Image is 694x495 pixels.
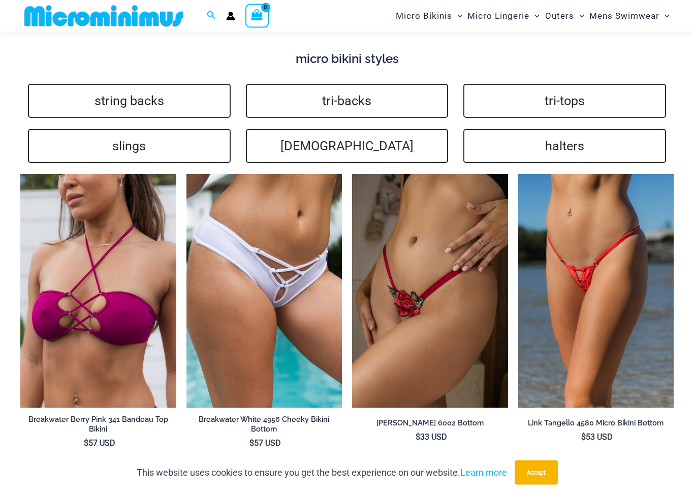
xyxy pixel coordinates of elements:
[20,175,176,408] img: Breakwater Berry Pink 341 halter 01
[393,3,465,29] a: Micro BikinisMenu ToggleMenu Toggle
[589,3,659,29] span: Mens Swimwear
[416,433,420,442] span: $
[249,439,254,448] span: $
[659,3,670,29] span: Menu Toggle
[245,4,269,27] a: View Shopping Cart, empty
[84,439,88,448] span: $
[20,5,187,27] img: MM SHOP LOGO FLAT
[581,433,613,442] bdi: 53 USD
[574,3,584,29] span: Menu Toggle
[518,419,674,428] h2: Link Tangello 4580 Micro Bikini Bottom
[20,52,674,67] h4: micro bikini styles
[396,3,452,29] span: Micro Bikinis
[515,460,558,485] button: Accept
[529,3,540,29] span: Menu Toggle
[186,175,342,408] a: Breakwater White 4956 Shorts 01Breakwater White 341 Top 4956 Shorts 04Breakwater White 341 Top 49...
[246,84,449,118] a: tri-backs
[352,419,508,432] a: [PERSON_NAME] 6002 Bottom
[416,433,447,442] bdi: 33 USD
[518,419,674,432] a: Link Tangello 4580 Micro Bikini Bottom
[518,175,674,408] a: Link Tangello 4580 Micro 01Link Tangello 4580 Micro 02Link Tangello 4580 Micro 02
[518,175,674,408] img: Link Tangello 4580 Micro 01
[137,465,507,480] p: This website uses cookies to ensure you get the best experience on our website.
[352,175,508,408] a: Carla Red 6002 Bottom 05Carla Red 6002 Bottom 03Carla Red 6002 Bottom 03
[460,467,507,478] a: Learn more
[207,10,216,22] a: Search icon link
[28,84,231,118] a: string backs
[20,415,176,438] a: Breakwater Berry Pink 341 Bandeau Top Bikini
[186,175,342,408] img: Breakwater White 4956 Shorts 01
[226,12,235,21] a: Account icon link
[186,415,342,434] h2: Breakwater White 4956 Cheeky Bikini Bottom
[352,419,508,428] h2: [PERSON_NAME] 6002 Bottom
[452,3,462,29] span: Menu Toggle
[545,3,574,29] span: Outers
[20,175,176,408] a: Breakwater Berry Pink 341 halter 01Breakwater Berry Pink 341 halter 4956 Short 06Breakwater Berry...
[20,415,176,434] h2: Breakwater Berry Pink 341 Bandeau Top Bikini
[465,3,542,29] a: Micro LingerieMenu ToggleMenu Toggle
[463,129,666,163] a: halters
[543,3,587,29] a: OutersMenu ToggleMenu Toggle
[587,3,672,29] a: Mens SwimwearMenu ToggleMenu Toggle
[186,415,342,438] a: Breakwater White 4956 Cheeky Bikini Bottom
[463,84,666,118] a: tri-tops
[392,2,674,30] nav: Site Navigation
[249,439,281,448] bdi: 57 USD
[581,433,586,442] span: $
[28,129,231,163] a: slings
[246,129,449,163] a: [DEMOGRAPHIC_DATA]
[467,3,529,29] span: Micro Lingerie
[352,175,508,408] img: Carla Red 6002 Bottom 05
[84,439,115,448] bdi: 57 USD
